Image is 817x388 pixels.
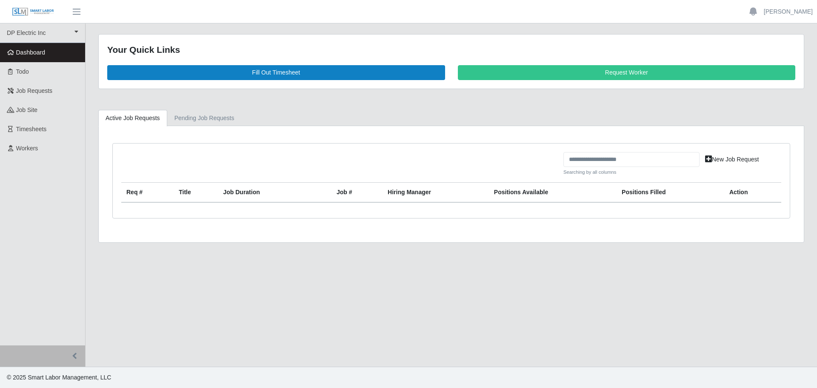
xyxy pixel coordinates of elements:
span: job site [16,106,38,113]
a: Active Job Requests [98,110,167,126]
a: New Job Request [700,152,765,167]
img: SLM Logo [12,7,54,17]
span: © 2025 Smart Labor Management, LLC [7,374,111,381]
th: Job Duration [218,183,311,203]
a: Fill Out Timesheet [107,65,445,80]
span: Todo [16,68,29,75]
a: [PERSON_NAME] [764,7,813,16]
span: Dashboard [16,49,46,56]
a: Pending Job Requests [167,110,242,126]
small: Searching by all columns [563,169,700,176]
div: Your Quick Links [107,43,795,57]
span: Workers [16,145,38,152]
th: Positions Filled [617,183,724,203]
a: Request Worker [458,65,796,80]
th: Job # [331,183,383,203]
span: Job Requests [16,87,53,94]
th: Req # [121,183,174,203]
th: Hiring Manager [383,183,489,203]
th: Title [174,183,218,203]
th: Action [724,183,781,203]
span: Timesheets [16,126,47,132]
th: Positions Available [489,183,617,203]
